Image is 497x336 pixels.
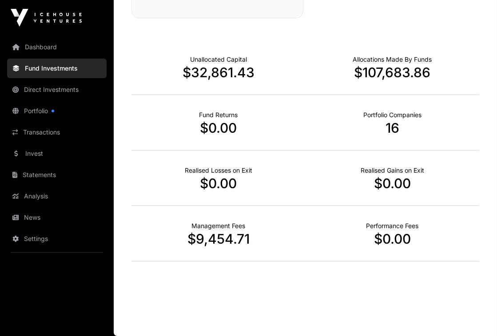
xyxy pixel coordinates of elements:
[7,208,107,227] a: News
[131,64,306,80] p: $32,861.43
[361,166,424,175] p: Net Realised on Positive Exits
[306,120,480,136] p: 16
[7,80,107,99] a: Direct Investments
[131,175,306,191] p: $0.00
[7,144,107,163] a: Invest
[7,229,107,249] a: Settings
[7,165,107,185] a: Statements
[453,293,497,336] iframe: Chat Widget
[7,59,107,78] a: Fund Investments
[7,37,107,57] a: Dashboard
[353,55,432,64] p: Capital Deployed Into Companies
[306,175,480,191] p: $0.00
[306,64,480,80] p: $107,683.86
[131,120,306,136] p: $0.00
[199,111,238,119] p: Realised Returns from Funds
[7,123,107,142] a: Transactions
[7,186,107,206] a: Analysis
[7,101,107,121] a: Portfolio
[190,55,247,64] p: Cash not yet allocated
[191,221,245,230] p: Fund Management Fees incurred to date
[306,231,480,247] p: $0.00
[131,231,306,247] p: $9,454.71
[366,221,418,230] p: Fund Performance Fees (Carry) incurred to date
[363,111,421,119] p: Number of Companies Deployed Into
[185,166,252,175] p: Net Realised on Negative Exits
[11,9,82,27] img: Icehouse Ventures Logo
